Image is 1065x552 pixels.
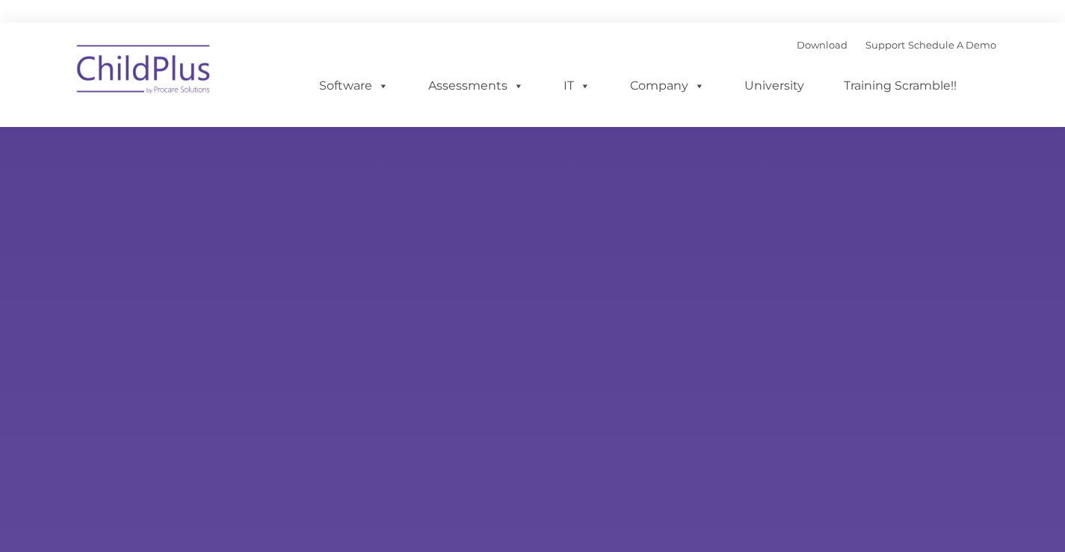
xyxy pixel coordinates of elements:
[549,71,605,101] a: IT
[829,71,972,101] a: Training Scramble!!
[70,34,219,109] img: ChildPlus by Procare Solutions
[797,39,848,51] a: Download
[413,71,539,101] a: Assessments
[615,71,720,101] a: Company
[865,39,905,51] a: Support
[304,71,404,101] a: Software
[797,39,996,51] font: |
[908,39,996,51] a: Schedule A Demo
[729,71,819,101] a: University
